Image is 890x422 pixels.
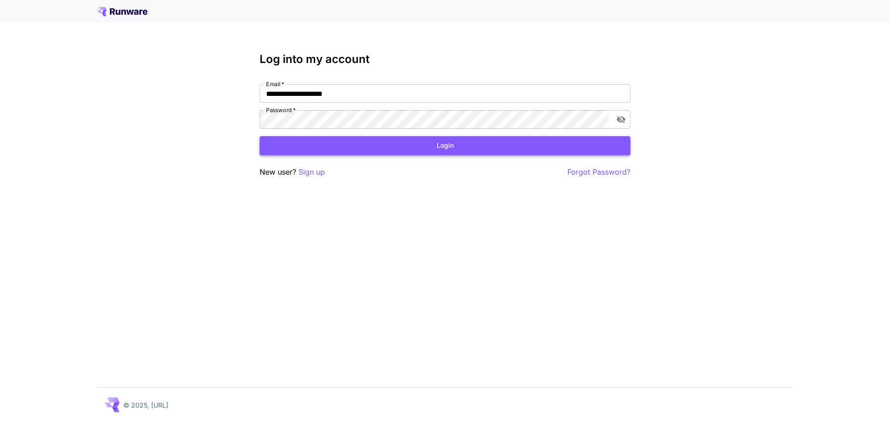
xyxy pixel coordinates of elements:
[299,166,325,178] button: Sign up
[260,53,630,66] h3: Log into my account
[260,166,325,178] p: New user?
[260,136,630,155] button: Login
[266,106,296,114] label: Password
[123,400,168,410] p: © 2025, [URL]
[266,80,284,88] label: Email
[567,166,630,178] button: Forgot Password?
[613,111,629,128] button: toggle password visibility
